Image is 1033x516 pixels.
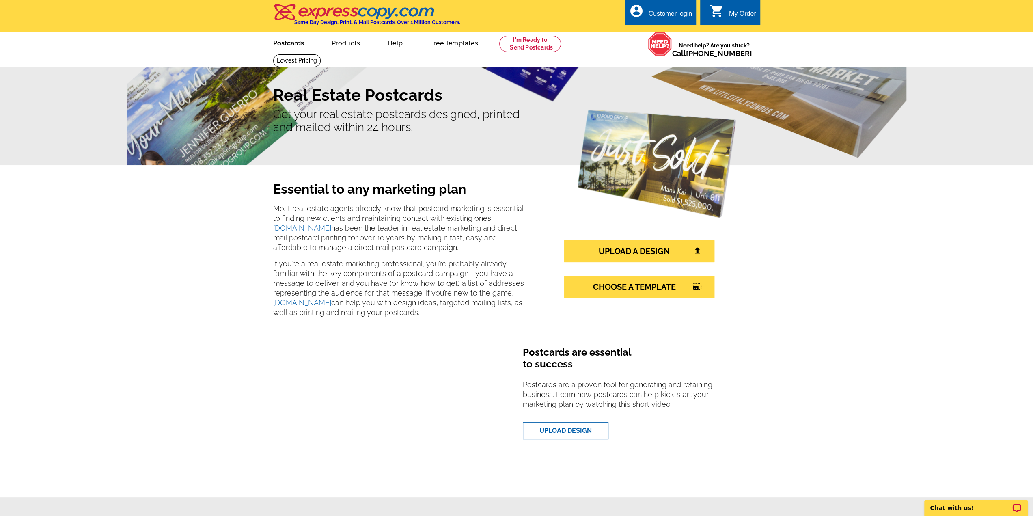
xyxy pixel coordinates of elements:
a: account_circle Customer login [629,9,692,19]
h1: Real Estate Postcards [273,85,760,105]
iframe: LiveChat chat widget [919,490,1033,516]
div: Customer login [648,10,692,22]
i: account_circle [629,4,643,18]
img: real-estate-postcards.png [578,110,736,218]
a: shopping_cart My Order [710,9,756,19]
a: [PHONE_NUMBER] [686,49,752,58]
i: photo_size_select_large [693,283,702,290]
a: Help [375,33,416,52]
a: [DOMAIN_NAME] [273,298,331,307]
p: Most real estate agents already know that postcard marketing is essential to finding new clients ... [273,204,526,253]
a: UPLOAD DESIGN [523,422,608,439]
a: Postcards [260,33,317,52]
h2: Essential to any marketing plan [273,181,526,200]
p: If you’re a real estate marketing professional, you’re probably already familiar with the key com... [273,259,526,317]
img: help [648,32,672,56]
a: Same Day Design, Print, & Mail Postcards. Over 1 Million Customers. [273,10,460,25]
i: shopping_cart [710,4,724,18]
a: CHOOSE A TEMPLATEphoto_size_select_large [564,276,714,298]
h4: Same Day Design, Print, & Mail Postcards. Over 1 Million Customers. [294,19,460,25]
div: My Order [729,10,756,22]
a: [DOMAIN_NAME] [273,224,331,232]
a: UPLOAD A DESIGN [564,240,714,262]
a: Free Templates [417,33,491,52]
a: Products [319,33,373,52]
h4: Postcards are essential to success [523,347,724,377]
p: Postcards are a proven tool for generating and retaining business. Learn how postcards can help k... [523,380,724,416]
p: Get your real estate postcards designed, printed and mailed within 24 hours. [273,108,760,134]
span: Need help? Are you stuck? [672,41,756,58]
span: Call [672,49,752,58]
